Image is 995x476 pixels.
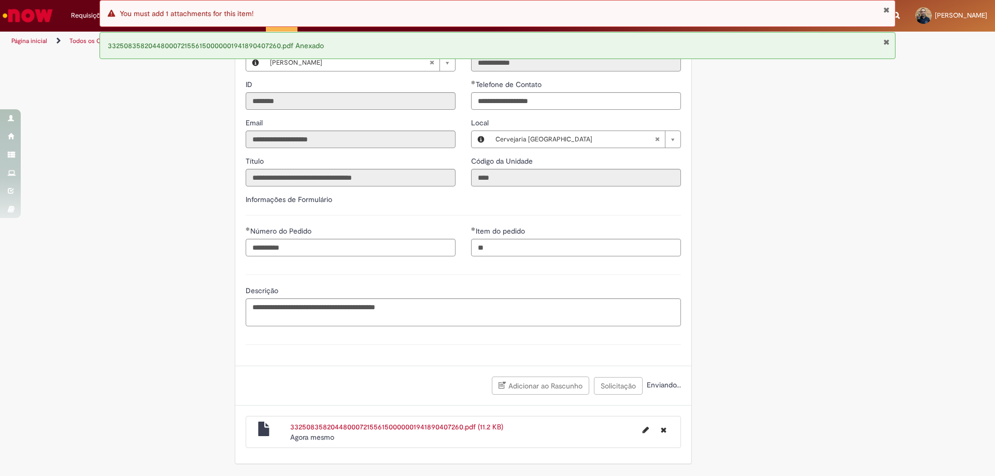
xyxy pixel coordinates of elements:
span: Obrigatório Preenchido [246,227,250,231]
a: Todos os Catálogos [69,37,124,45]
span: Requisições [71,10,107,21]
span: Agora mesmo [290,432,334,442]
span: Item do pedido [476,226,527,236]
span: Local [471,118,491,127]
time: 27/08/2025 15:26:19 [290,432,334,442]
span: Somente leitura - ID [246,80,254,89]
ul: Trilhas de página [8,32,656,51]
input: ID [246,92,456,110]
button: Editar nome de arquivo 33250835820448000721556150000001941890407260.pdf [636,422,655,438]
span: 33250835820448000721556150000001941890407260.pdf Anexado [108,41,324,50]
label: Informações de Formulário [246,195,332,204]
button: Excluir 33250835820448000721556150000001941890407260.pdf [655,422,673,438]
button: Fechar Notificação [883,6,890,14]
input: Número do Pedido [246,239,456,256]
textarea: Descrição [246,298,681,326]
button: Fechar Notificação [883,38,890,46]
a: 33250835820448000721556150000001941890407260.pdf (11.2 KB) [290,422,503,431]
button: Local, Visualizar este registro Cervejaria Rio de Janeiro [472,131,490,148]
span: Obrigatório Preenchido [471,80,476,84]
input: Código da Unidade [471,169,681,186]
span: Cervejaria [GEOGRAPHIC_DATA] [495,131,655,148]
input: Item do pedido [471,239,681,256]
label: Somente leitura - Código da Unidade [471,156,535,166]
label: Somente leitura - Email [246,118,265,128]
span: Telefone de Contato [476,80,544,89]
span: Descrição [246,286,280,295]
label: Somente leitura - Título [246,156,266,166]
input: Email [246,131,456,148]
span: Enviando... [645,380,681,390]
img: ServiceNow [1,5,54,26]
abbr: Limpar campo Local [649,131,665,148]
a: Página inicial [11,37,47,45]
span: Obrigatório Preenchido [471,227,476,231]
span: Somente leitura - Código da Unidade [471,156,535,166]
span: [PERSON_NAME] [935,11,987,20]
span: Somente leitura - Título [246,156,266,166]
span: You must add 1 attachments for this item! [120,9,253,18]
span: Número do Pedido [250,226,314,236]
input: Telefone de Contato [471,92,681,110]
label: Somente leitura - ID [246,79,254,90]
input: Título [246,169,456,186]
a: Cervejaria [GEOGRAPHIC_DATA]Limpar campo Local [490,131,680,148]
